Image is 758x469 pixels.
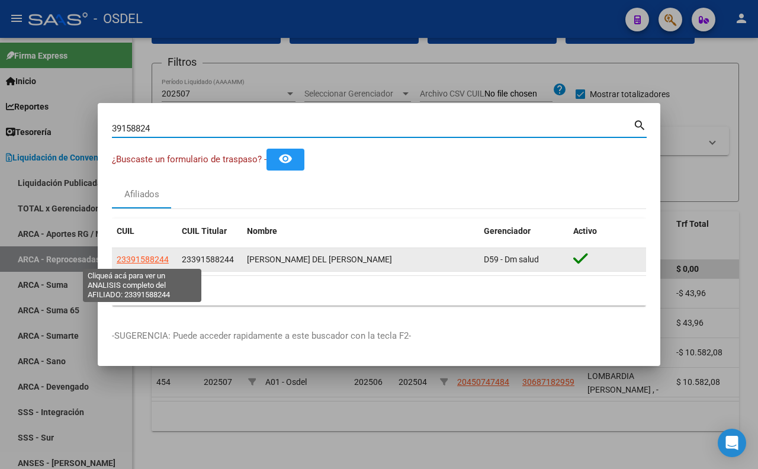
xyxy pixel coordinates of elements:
[182,226,227,236] span: CUIL Titular
[484,226,531,236] span: Gerenciador
[182,255,234,264] span: 23391588244
[117,255,169,264] span: 23391588244
[112,154,266,165] span: ¿Buscaste un formulario de traspaso? -
[484,255,539,264] span: D59 - Dm salud
[247,226,277,236] span: Nombre
[718,429,746,457] div: Open Intercom Messenger
[633,117,647,131] mat-icon: search
[247,253,474,266] div: [PERSON_NAME] DEL [PERSON_NAME]
[124,188,159,201] div: Afiliados
[479,219,568,244] datatable-header-cell: Gerenciador
[278,152,293,166] mat-icon: remove_red_eye
[568,219,646,244] datatable-header-cell: Activo
[573,226,597,236] span: Activo
[112,329,646,343] p: -SUGERENCIA: Puede acceder rapidamente a este buscador con la tecla F2-
[112,219,177,244] datatable-header-cell: CUIL
[117,226,134,236] span: CUIL
[242,219,479,244] datatable-header-cell: Nombre
[112,276,646,306] div: 1 total
[177,219,242,244] datatable-header-cell: CUIL Titular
